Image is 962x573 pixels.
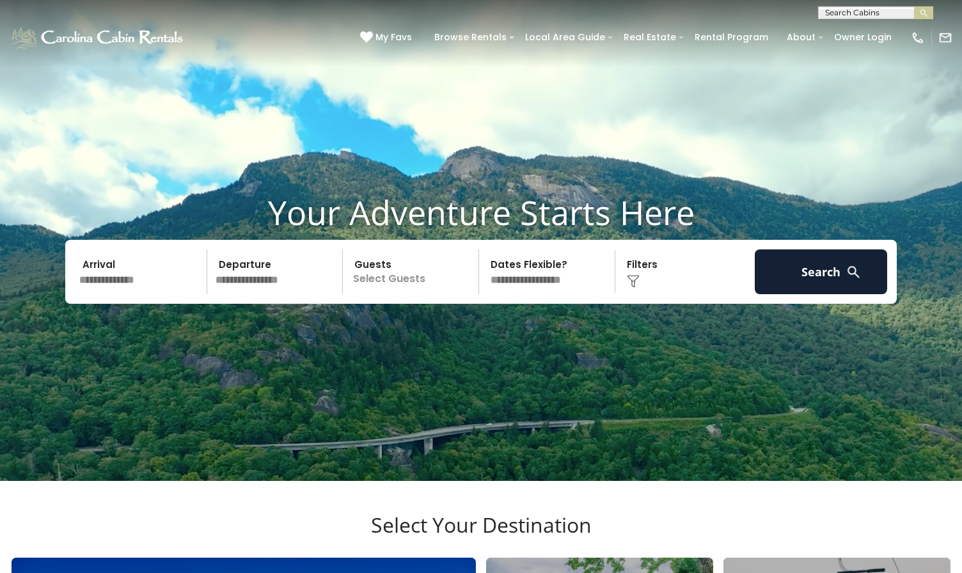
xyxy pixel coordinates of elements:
img: mail-regular-white.png [938,31,952,45]
img: White-1-1-2.png [10,25,187,51]
img: search-regular-white.png [846,264,862,280]
img: filter--v1.png [627,275,640,288]
a: Local Area Guide [519,27,611,47]
a: Rental Program [688,27,775,47]
a: Browse Rentals [428,27,513,47]
img: phone-regular-white.png [911,31,925,45]
span: My Favs [375,31,412,44]
a: About [780,27,822,47]
button: Search [755,249,887,294]
h1: Your Adventure Starts Here [10,192,952,232]
p: Select Guests [347,249,478,294]
a: My Favs [360,31,415,45]
a: Real Estate [617,27,682,47]
a: Owner Login [828,27,898,47]
h3: Select Your Destination [10,513,952,558]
